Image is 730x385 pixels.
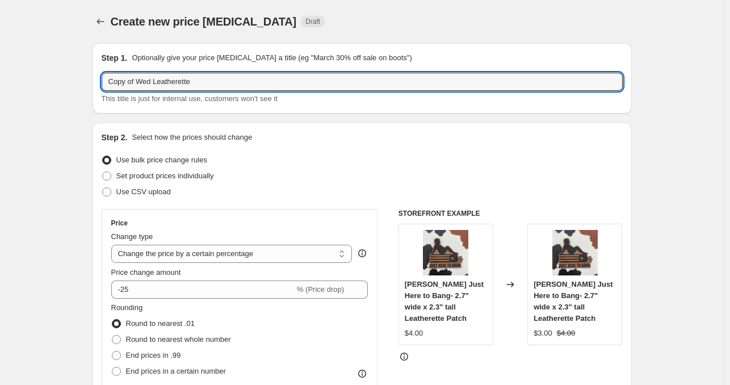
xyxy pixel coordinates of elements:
[102,52,128,64] h2: Step 1.
[93,14,108,30] button: Price change jobs
[557,328,576,339] strike: $4.00
[111,303,143,312] span: Rounding
[126,351,181,359] span: End prices in .99
[534,280,612,323] span: [PERSON_NAME] Just Here to Bang- 2.7" wide x 2.3" tall Leatherette Patch
[102,94,278,103] span: This title is just for internal use, customers won't see it
[116,187,171,196] span: Use CSV upload
[534,328,552,339] div: $3.00
[398,209,623,218] h6: STOREFRONT EXAMPLE
[116,156,207,164] span: Use bulk price change rules
[132,52,412,64] p: Optionally give your price [MEDICAL_DATA] a title (eg "March 30% off sale on boots")
[126,319,195,328] span: Round to nearest .01
[111,232,153,241] span: Change type
[356,248,368,259] div: help
[405,280,484,323] span: [PERSON_NAME] Just Here to Bang- 2.7" wide x 2.3" tall Leatherette Patch
[111,268,181,277] span: Price change amount
[116,171,214,180] span: Set product prices individually
[132,132,252,143] p: Select how the prices should change
[297,285,344,294] span: % (Price drop)
[423,230,468,275] img: B6C702A2-8D65-48EC-808B-369DA797F635_80x.jpg
[102,73,623,91] input: 30% off holiday sale
[126,335,231,344] span: Round to nearest whole number
[111,219,128,228] h3: Price
[126,367,226,375] span: End prices in a certain number
[305,17,320,26] span: Draft
[111,15,297,28] span: Create new price [MEDICAL_DATA]
[102,132,128,143] h2: Step 2.
[552,230,598,275] img: B6C702A2-8D65-48EC-808B-369DA797F635_80x.jpg
[111,281,295,299] input: -15
[405,328,423,339] div: $4.00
